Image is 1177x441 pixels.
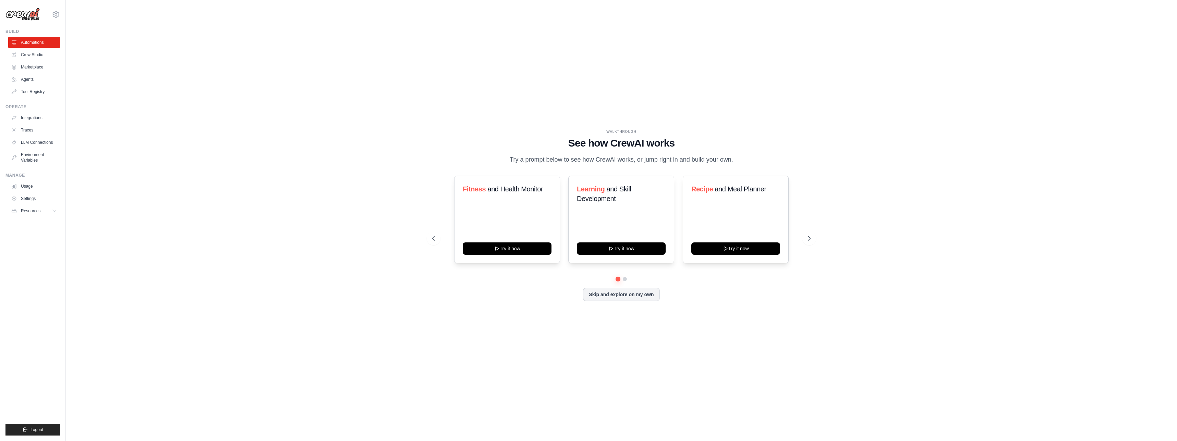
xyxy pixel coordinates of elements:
span: and Meal Planner [715,185,766,193]
a: Traces [8,125,60,136]
span: Fitness [463,185,486,193]
a: Tool Registry [8,86,60,97]
p: Try a prompt below to see how CrewAI works, or jump right in and build your own. [506,155,737,165]
span: and Health Monitor [487,185,543,193]
button: Try it now [691,242,780,255]
div: Manage [5,173,60,178]
span: Recipe [691,185,713,193]
button: Resources [8,205,60,216]
a: Usage [8,181,60,192]
a: Environment Variables [8,149,60,166]
a: Automations [8,37,60,48]
img: Logo [5,8,40,21]
div: Operate [5,104,60,110]
div: Build [5,29,60,34]
button: Try it now [577,242,666,255]
a: Agents [8,74,60,85]
span: Logout [31,427,43,432]
button: Skip and explore on my own [583,288,659,301]
a: Crew Studio [8,49,60,60]
a: Integrations [8,112,60,123]
h1: See how CrewAI works [432,137,811,149]
button: Try it now [463,242,551,255]
div: WALKTHROUGH [432,129,811,134]
a: LLM Connections [8,137,60,148]
button: Logout [5,424,60,436]
span: Resources [21,208,40,214]
span: Learning [577,185,605,193]
a: Marketplace [8,62,60,73]
a: Settings [8,193,60,204]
